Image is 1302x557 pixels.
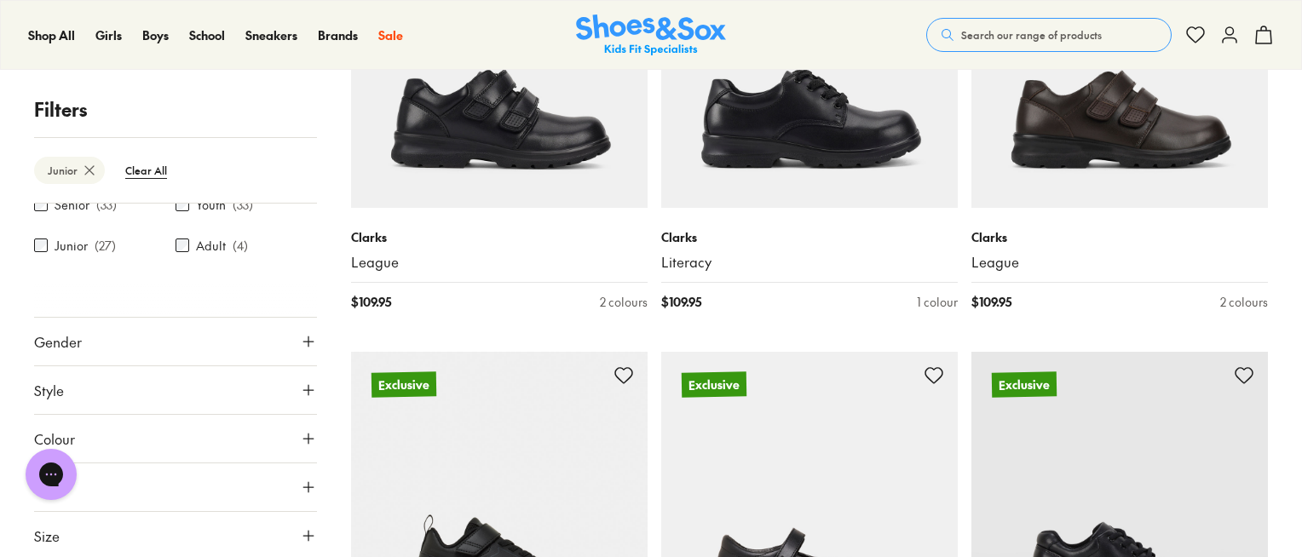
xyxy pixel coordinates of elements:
div: 2 colours [600,293,648,311]
span: Search our range of products [961,27,1102,43]
div: 2 colours [1220,293,1268,311]
a: League [971,253,1268,272]
a: League [351,253,648,272]
p: Clarks [351,228,648,246]
btn: Junior [34,157,105,184]
p: ( 33 ) [233,196,253,214]
span: Brands [318,26,358,43]
p: ( 33 ) [96,196,117,214]
a: Brands [318,26,358,44]
p: Exclusive [992,371,1057,397]
img: SNS_Logo_Responsive.svg [576,14,726,56]
span: Colour [34,428,75,449]
a: Shoes & Sox [576,14,726,56]
p: Filters [34,95,317,123]
a: Girls [95,26,122,44]
span: Style [34,380,64,400]
label: Youth [196,196,226,214]
div: 1 colour [917,293,958,311]
btn: Clear All [112,155,181,186]
p: Exclusive [682,371,746,397]
span: Gender [34,331,82,352]
button: Search our range of products [926,18,1172,52]
a: Shop All [28,26,75,44]
span: $ 109.95 [351,293,391,311]
span: Shop All [28,26,75,43]
a: Literacy [661,253,958,272]
button: Gender [34,318,317,365]
a: Sneakers [245,26,297,44]
span: Girls [95,26,122,43]
button: Style [34,366,317,414]
label: Senior [55,196,89,214]
span: Size [34,525,60,546]
a: Sale [378,26,403,44]
button: Price [34,463,317,511]
iframe: Gorgias live chat messenger [17,443,85,506]
span: Sneakers [245,26,297,43]
p: Clarks [661,228,958,246]
a: School [189,26,225,44]
span: Sale [378,26,403,43]
label: Adult [196,237,226,255]
a: Boys [142,26,169,44]
label: Junior [55,237,88,255]
span: $ 109.95 [971,293,1011,311]
p: Clarks [971,228,1268,246]
p: ( 27 ) [95,237,116,255]
p: Exclusive [372,371,436,397]
button: Colour [34,415,317,462]
span: $ 109.95 [661,293,701,311]
span: School [189,26,225,43]
p: ( 4 ) [233,237,248,255]
span: Boys [142,26,169,43]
